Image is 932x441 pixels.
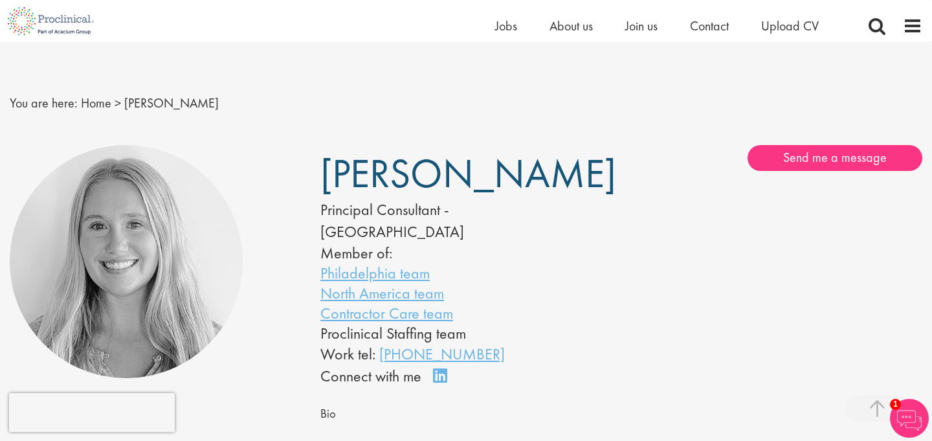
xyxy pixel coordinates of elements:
[124,95,219,111] span: [PERSON_NAME]
[10,145,243,378] img: Shannon Briggs
[748,145,922,171] a: Send me a message
[495,17,517,34] a: Jobs
[320,243,392,263] label: Member of:
[320,406,336,422] span: Bio
[320,323,582,343] li: Proclinical Staffing team
[115,95,121,111] span: >
[320,303,453,323] a: Contractor Care team
[320,283,444,303] a: North America team
[320,344,375,364] span: Work tel:
[761,17,819,34] a: Upload CV
[890,399,901,410] span: 1
[690,17,729,34] a: Contact
[320,199,582,243] div: Principal Consultant - [GEOGRAPHIC_DATA]
[320,263,430,283] a: Philadelphia team
[625,17,658,34] a: Join us
[320,148,616,199] span: [PERSON_NAME]
[549,17,593,34] a: About us
[379,344,505,364] a: [PHONE_NUMBER]
[9,393,175,432] iframe: reCAPTCHA
[81,95,111,111] a: breadcrumb link
[10,95,78,111] span: You are here:
[890,399,929,438] img: Chatbot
